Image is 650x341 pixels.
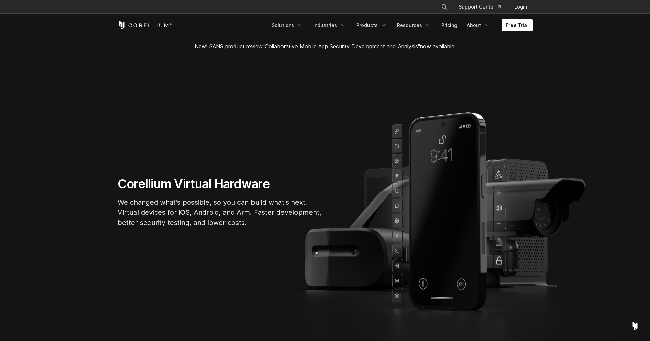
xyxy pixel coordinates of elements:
a: Products [352,19,391,31]
a: "Collaborative Mobile App Security Development and Analysis" [263,43,420,50]
div: Open Intercom Messenger [627,318,643,334]
div: Navigation Menu [268,19,533,31]
a: Pricing [437,19,461,31]
a: Login [509,1,533,13]
div: Navigation Menu [433,1,533,13]
span: New! SANS product review now available. [194,43,456,50]
a: Resources [393,19,436,31]
button: Search [438,1,450,13]
a: Free Trial [502,19,533,31]
a: Corellium Home [118,21,172,29]
a: About [463,19,495,31]
a: Support Center [453,1,506,13]
a: Solutions [268,19,308,31]
h1: Corellium Virtual Hardware [118,176,322,192]
a: Industries [309,19,351,31]
p: We changed what's possible, so you can build what's next. Virtual devices for iOS, Android, and A... [118,197,322,228]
